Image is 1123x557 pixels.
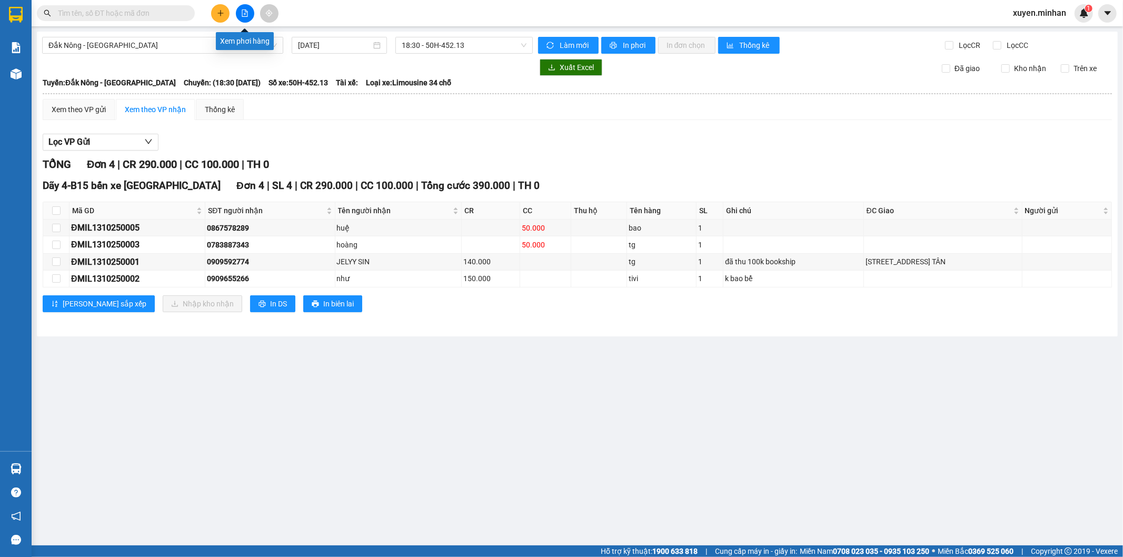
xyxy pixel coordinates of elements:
[71,238,203,251] div: ĐMIL1310250003
[627,202,697,220] th: Tên hàng
[43,78,176,87] b: Tuyến: Đắk Nông - [GEOGRAPHIC_DATA]
[610,42,619,50] span: printer
[560,62,594,73] span: Xuất Excel
[629,239,694,251] div: tg
[548,64,555,72] span: download
[303,295,362,312] button: printerIn biên lai
[87,158,115,171] span: Đơn 4
[48,37,277,53] span: Đắk Nông - Sài Gòn
[1003,39,1030,51] span: Lọc CC
[335,271,462,287] td: như
[629,256,694,267] div: tg
[698,273,721,284] div: 1
[207,239,333,251] div: 0783887343
[69,220,205,236] td: ĐMIL1310250005
[538,37,599,54] button: syncLàm mới
[207,222,333,234] div: 0867578289
[1025,205,1101,216] span: Người gửi
[9,7,23,23] img: logo-vxr
[337,239,460,251] div: hoàng
[571,202,627,220] th: Thu hộ
[11,488,21,498] span: question-circle
[300,180,353,192] span: CR 290.000
[950,63,984,74] span: Đã giao
[123,158,177,171] span: CR 290.000
[247,158,269,171] span: TH 0
[205,104,235,115] div: Thống kê
[185,158,239,171] span: CC 100.000
[833,547,929,555] strong: 0708 023 035 - 0935 103 250
[208,205,324,216] span: SĐT người nhận
[272,180,292,192] span: SL 4
[337,222,460,234] div: huệ
[540,59,602,76] button: downloadXuất Excel
[867,205,1011,216] span: ĐC Giao
[697,202,723,220] th: SL
[1085,5,1092,12] sup: 1
[338,205,451,216] span: Tên người nhận
[250,295,295,312] button: printerIn DS
[463,273,519,284] div: 150.000
[715,545,797,557] span: Cung cấp máy in - giấy in:
[1065,548,1072,555] span: copyright
[43,134,158,151] button: Lọc VP Gửi
[718,37,780,54] button: bar-chartThống kê
[58,7,182,19] input: Tìm tên, số ĐT hoặc mã đơn
[43,180,221,192] span: Dãy 4-B15 bến xe [GEOGRAPHIC_DATA]
[295,180,297,192] span: |
[211,4,230,23] button: plus
[1005,6,1075,19] span: xuyen.minhan
[11,68,22,79] img: warehouse-icon
[125,104,186,115] div: Xem theo VP nhận
[144,137,153,146] span: down
[546,42,555,50] span: sync
[522,239,569,251] div: 50.000
[705,545,707,557] span: |
[725,256,861,267] div: đã thu 100k bookship
[71,255,203,268] div: ĐMIL1310250001
[48,135,90,148] span: Lọc VP Gửi
[69,236,205,253] td: ĐMIL1310250003
[698,239,721,251] div: 1
[180,158,182,171] span: |
[216,32,274,50] div: Xem phơi hàng
[361,180,413,192] span: CC 100.000
[335,254,462,271] td: JELYY SIN
[522,222,569,234] div: 50.000
[800,545,929,557] span: Miền Nam
[402,37,526,53] span: 18:30 - 50H-452.13
[270,298,287,310] span: In DS
[43,158,71,171] span: TỔNG
[513,180,515,192] span: |
[43,295,155,312] button: sort-ascending[PERSON_NAME] sắp xếp
[241,9,249,17] span: file-add
[205,236,335,253] td: 0783887343
[265,9,273,17] span: aim
[163,295,242,312] button: downloadNhập kho nhận
[336,77,358,88] span: Tài xế:
[69,254,205,271] td: ĐMIL1310250001
[421,180,510,192] span: Tổng cước 390.000
[69,271,205,287] td: ĐMIL1310250002
[658,37,715,54] button: In đơn chọn
[727,42,736,50] span: bar-chart
[416,180,419,192] span: |
[462,202,521,220] th: CR
[652,547,698,555] strong: 1900 633 818
[207,256,333,267] div: 0909592774
[71,221,203,234] div: ĐMIL1310250005
[337,273,460,284] div: như
[463,256,519,267] div: 140.000
[623,39,647,51] span: In phơi
[335,236,462,253] td: hoàng
[337,256,460,267] div: JELYY SIN
[560,39,590,51] span: Làm mới
[205,220,335,236] td: 0867578289
[323,298,354,310] span: In biên lai
[1079,8,1089,18] img: icon-new-feature
[335,220,462,236] td: huệ
[312,300,319,309] span: printer
[260,4,279,23] button: aim
[63,298,146,310] span: [PERSON_NAME] sắp xếp
[601,37,655,54] button: printerIn phơi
